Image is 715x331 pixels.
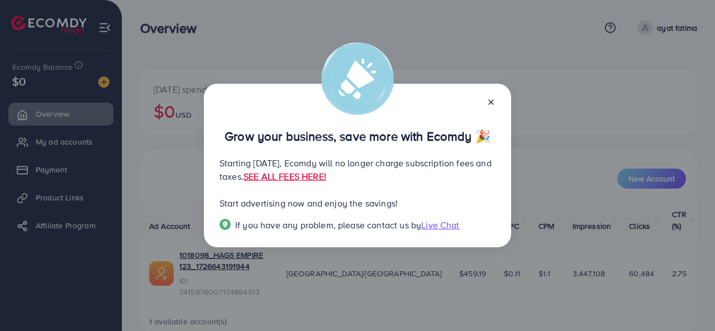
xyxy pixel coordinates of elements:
[220,196,495,210] p: Start advertising now and enjoy the savings!
[235,219,421,231] span: If you have any problem, please contact us by
[321,42,394,115] img: alert
[244,170,326,183] a: SEE ALL FEES HERE!
[220,129,495,143] p: Grow your business, save more with Ecomdy 🎉
[220,219,231,230] img: Popup guide
[421,219,459,231] span: Live Chat
[220,156,495,183] p: Starting [DATE], Ecomdy will no longer charge subscription fees and taxes.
